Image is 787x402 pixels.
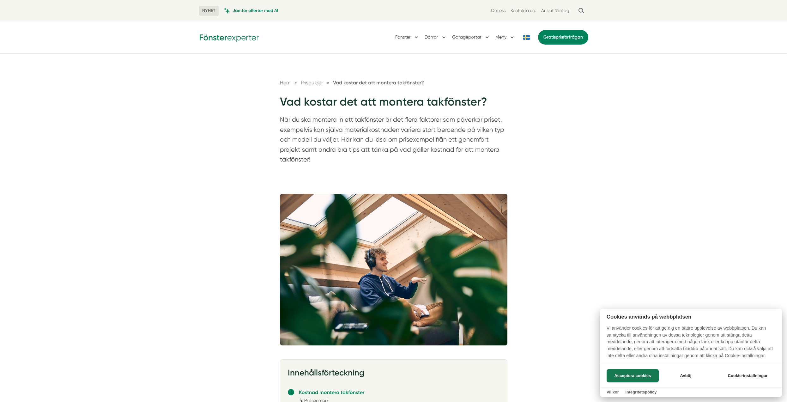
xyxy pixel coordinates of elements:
[720,369,775,382] button: Cookie-inställningar
[607,390,619,394] a: Villkor
[625,390,657,394] a: Integritetspolicy
[661,369,711,382] button: Avböj
[600,314,782,320] h2: Cookies används på webbplatsen
[600,325,782,363] p: Vi använder cookies för att ge dig en bättre upplevelse av webbplatsen. Du kan samtycka till anvä...
[607,369,659,382] button: Acceptera cookies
